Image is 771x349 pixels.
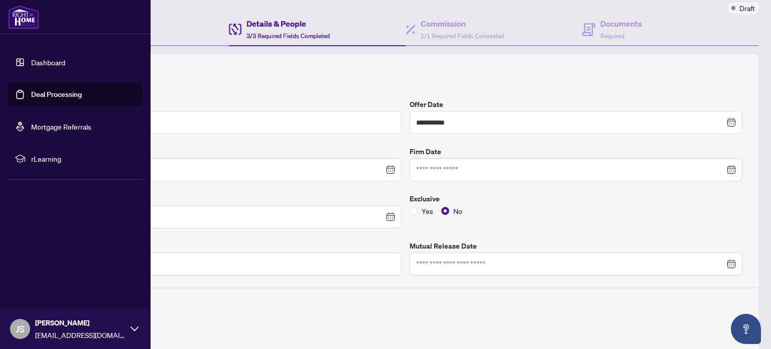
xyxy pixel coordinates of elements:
span: 1/1 Required Fields Completed [421,32,504,40]
label: Conditional Date [69,193,402,204]
a: Deal Processing [31,90,82,99]
label: Closing Date [69,146,402,157]
span: [EMAIL_ADDRESS][DOMAIN_NAME] [35,329,125,340]
a: Dashboard [31,58,65,67]
span: [PERSON_NAME] [35,317,125,328]
label: Offer Date [410,99,742,110]
h4: Deposit [69,296,742,308]
a: Mortgage Referrals [31,122,91,131]
span: JS [16,322,25,336]
h4: Documents [600,18,642,30]
h4: Commission [421,18,504,30]
label: Unit/Lot Number [69,241,402,252]
h4: Details & People [246,18,330,30]
img: logo [8,5,39,29]
span: Draft [739,3,755,14]
label: Sold Price [69,99,402,110]
button: Open asap [731,314,761,344]
label: Mutual Release Date [410,241,742,252]
span: rLearning [31,153,136,164]
span: Yes [418,205,437,216]
h2: Trade Details [69,71,742,87]
label: Firm Date [410,146,742,157]
label: Exclusive [410,193,742,204]
span: Required [600,32,624,40]
span: 3/3 Required Fields Completed [246,32,330,40]
span: No [449,205,466,216]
